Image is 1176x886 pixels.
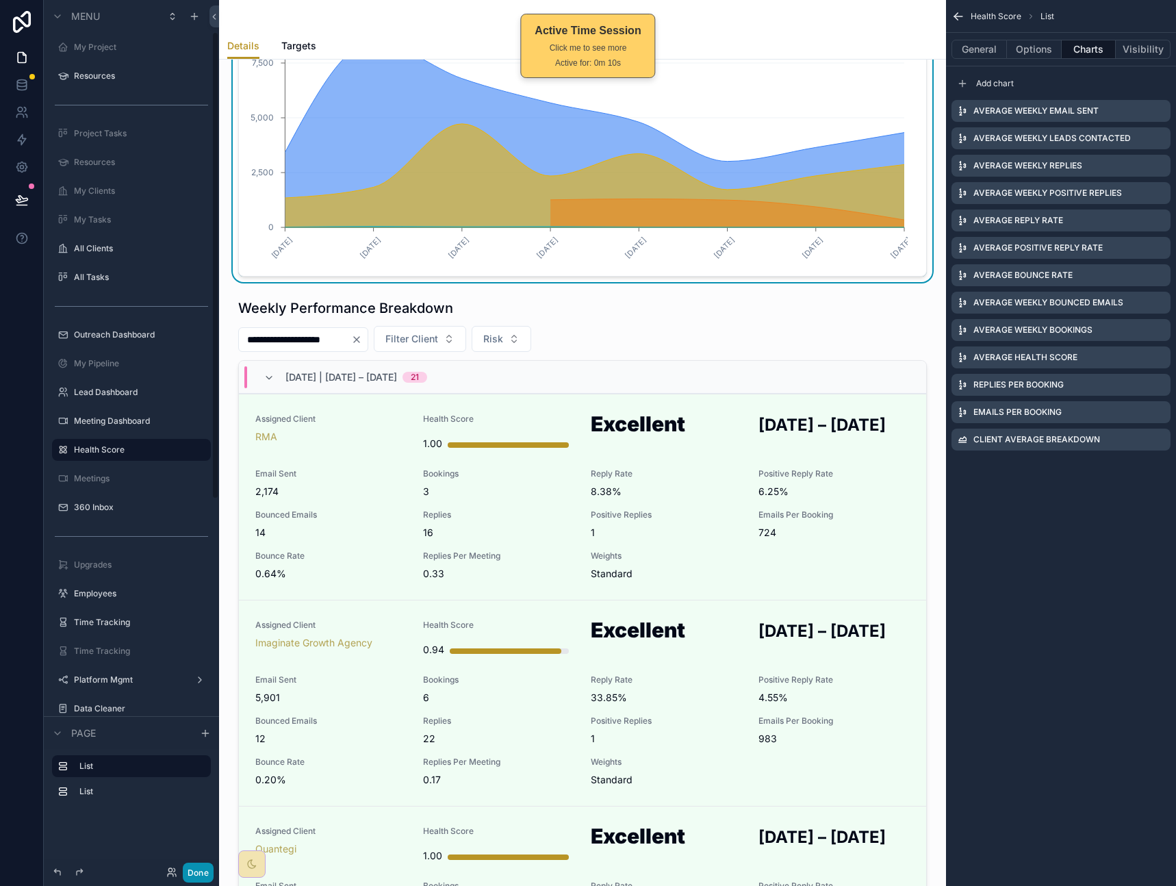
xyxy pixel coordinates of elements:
span: Add chart [976,78,1014,89]
button: Charts [1062,40,1116,59]
label: Average Reply Rate [973,215,1063,226]
label: My Tasks [74,214,208,225]
label: List [79,761,200,772]
label: Average Positive Reply Rate [973,242,1103,253]
div: scrollable content [44,749,219,816]
label: Emails per Booking [973,407,1062,418]
label: My Pipeline [74,358,208,369]
tspan: 0 [268,222,274,232]
div: Active Time Session [535,23,641,39]
label: Data Cleaner [74,703,208,714]
tspan: 5,000 [251,112,274,123]
text: [DATE] [446,236,471,260]
label: Average Weekly Email Sent [973,105,1099,116]
button: Visibility [1116,40,1171,59]
label: Upgrades [74,559,208,570]
div: chart [247,5,918,268]
text: [DATE] [624,236,648,260]
label: Client Average Breakdown [973,434,1100,445]
span: Details [227,39,259,53]
tspan: 2,500 [251,167,274,177]
label: Average Weekly Leads Contacted [973,133,1131,144]
text: [DATE] [535,236,559,260]
text: [DATE] [712,236,737,260]
label: Lead Dashboard [74,387,208,398]
text: [DATE] [358,236,383,260]
label: Meetings [74,473,208,484]
text: [DATE] [270,236,294,260]
span: List [1040,11,1054,22]
label: Resources [74,157,208,168]
span: Page [71,726,96,740]
label: Average Weekly Bounced Emails [973,297,1123,308]
label: Time Tracking [74,617,208,628]
label: 360 Inbox [74,502,208,513]
text: [DATE] [889,236,913,260]
div: Click me to see more [535,42,641,54]
label: Resources [74,71,208,81]
label: Employees [74,588,208,599]
label: All Clients [74,243,208,254]
tspan: 7,500 [252,58,274,68]
span: Health Score [971,11,1021,22]
button: Options [1007,40,1062,59]
label: Platform Mgmt [74,674,189,685]
span: Menu [71,10,100,23]
label: Average Health Score [973,352,1077,363]
label: Meeting Dashboard [74,416,208,427]
label: List [79,786,205,797]
label: My Project [74,42,208,53]
label: Average Weekly Replies [973,160,1082,171]
a: Targets [281,34,316,61]
label: Average Weekly Positive Replies [973,188,1122,199]
button: Done [183,863,214,883]
label: Average Bounce Rate [973,270,1073,281]
div: 21 [411,372,419,383]
a: Details [227,34,259,60]
span: [DATE] | [DATE] – [DATE] [285,370,397,384]
label: All Tasks [74,272,208,283]
label: Project Tasks [74,128,208,139]
label: Outreach Dashboard [74,329,208,340]
label: Average Weekly Bookings [973,325,1092,336]
button: General [951,40,1007,59]
label: Time Tracking [74,646,208,657]
text: [DATE] [800,236,825,260]
span: Targets [281,39,316,53]
label: Health Score [74,444,203,455]
label: My Clients [74,186,208,197]
label: Replies per Booking [973,379,1064,390]
div: Active for: 0m 10s [535,57,641,69]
